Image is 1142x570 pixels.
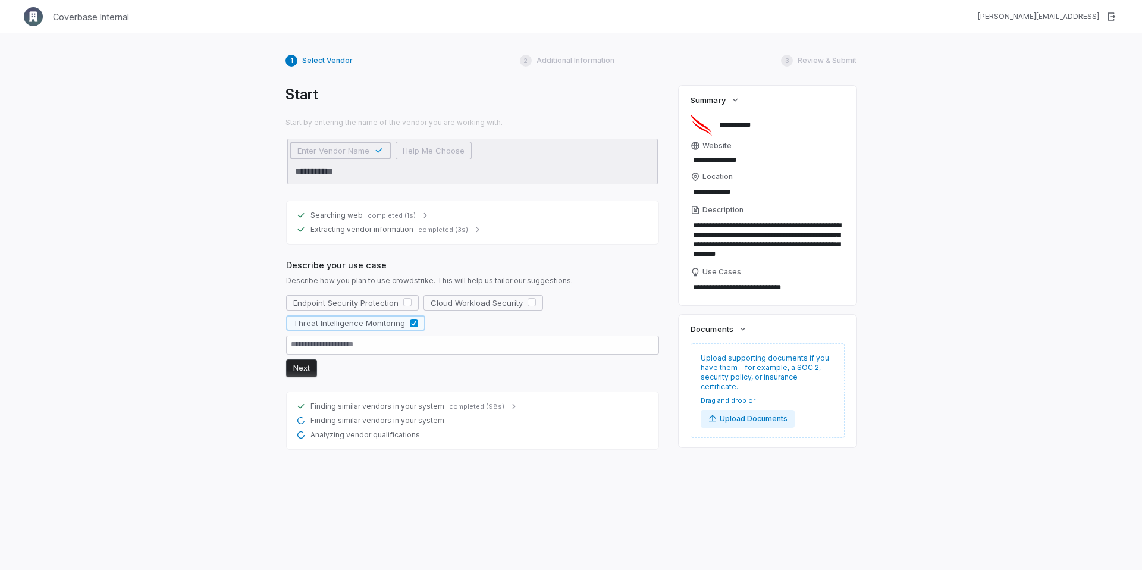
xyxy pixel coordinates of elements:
[302,56,353,65] span: Select Vendor
[978,12,1099,21] div: [PERSON_NAME][EMAIL_ADDRESS]
[702,205,743,215] span: Description
[520,55,532,67] div: 2
[691,184,845,201] input: Location
[286,359,317,377] button: Next
[286,315,425,331] button: Threat Intelligence Monitoring
[702,267,741,277] span: Use Cases
[285,86,660,104] h1: Start
[537,56,614,65] span: Additional Information
[702,141,732,151] span: Website
[798,56,857,65] span: Review & Submit
[286,259,659,271] span: Describe your use case
[310,225,413,234] span: Extracting vendor information
[310,211,363,220] span: Searching web
[701,410,795,428] button: Upload Documents
[781,55,793,67] div: 3
[285,118,660,127] span: Start by entering the name of the vendor you are working with.
[285,55,297,67] div: 1
[293,318,405,328] span: Threat Intelligence Monitoring
[423,295,543,311] button: Cloud Workload Security
[310,402,444,411] span: Finding similar vendors in your system
[24,7,43,26] img: Clerk Logo
[286,295,419,311] button: Endpoint Security Protection
[691,279,845,296] textarea: Use Cases
[687,318,751,340] button: Documents
[687,89,743,111] button: Summary
[691,324,733,334] span: Documents
[286,276,659,286] span: Describe how you plan to use crowdstrike. This will help us tailor our suggestions.
[691,95,725,105] span: Summary
[701,396,795,405] span: Drag and drop or
[691,343,845,438] div: Upload supporting documents if you have them—for example, a SOC 2, security policy, or insurance ...
[431,297,523,308] span: Cloud Workload Security
[53,11,129,23] h1: Coverbase Internal
[449,402,504,411] span: completed (98s)
[691,153,826,167] input: Website
[702,172,733,181] span: Location
[691,217,845,262] textarea: Description
[310,416,444,425] span: Finding similar vendors in your system
[418,226,468,234] span: completed (3s)
[368,211,416,220] span: completed (1s)
[310,430,420,440] span: Analyzing vendor qualifications
[293,297,399,308] span: Endpoint Security Protection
